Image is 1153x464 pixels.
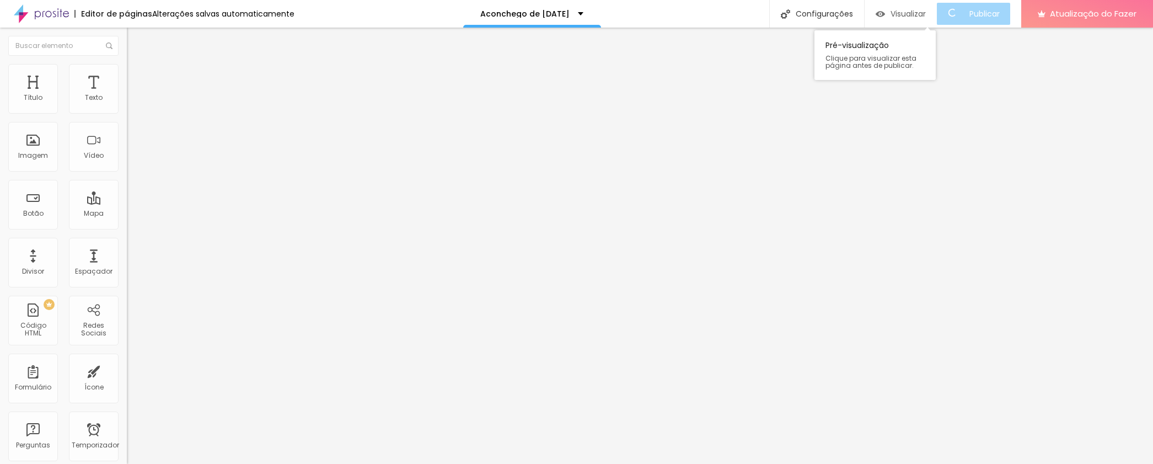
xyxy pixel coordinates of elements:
img: view-1.svg [876,9,885,19]
font: Divisor [22,266,44,276]
font: Atualização do Fazer [1050,8,1136,19]
font: Aconchego de [DATE] [480,8,570,19]
font: Publicar [969,8,1000,19]
button: Visualizar [865,3,937,25]
iframe: Editor [127,28,1153,464]
font: Ícone [84,382,104,392]
font: Imagem [18,151,48,160]
img: Ícone [106,42,112,49]
font: Clique para visualizar esta página antes de publicar. [825,54,916,70]
font: Espaçador [75,266,112,276]
font: Botão [23,209,44,218]
font: Texto [85,93,103,102]
img: Ícone [781,9,790,19]
font: Alterações salvas automaticamente [152,8,294,19]
input: Buscar elemento [8,36,119,56]
button: Publicar [937,3,1010,25]
font: Mapa [84,209,104,218]
font: Configurações [796,8,853,19]
font: Formulário [15,382,51,392]
font: Editor de páginas [81,8,152,19]
font: Perguntas [16,440,50,450]
font: Redes Sociais [81,321,106,338]
font: Código HTML [20,321,46,338]
font: Temporizador [72,440,119,450]
font: Título [24,93,42,102]
font: Visualizar [891,8,926,19]
font: Pré-visualização [825,40,889,51]
font: Vídeo [84,151,104,160]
